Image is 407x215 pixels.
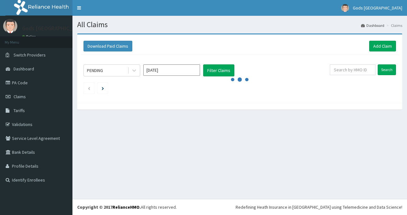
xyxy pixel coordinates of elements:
[3,19,17,33] img: User Image
[77,204,141,210] strong: Copyright © 2017 .
[102,85,104,91] a: Next page
[14,66,34,72] span: Dashboard
[83,41,132,51] button: Download Paid Claims
[77,21,402,29] h1: All Claims
[369,41,396,51] a: Add Claim
[88,85,90,91] a: Previous page
[143,64,200,76] input: Select Month and Year
[341,4,349,12] img: User Image
[385,23,402,28] li: Claims
[87,67,103,74] div: PENDING
[112,204,140,210] a: RelianceHMO
[361,23,384,28] a: Dashboard
[330,64,375,75] input: Search by HMO ID
[22,34,37,39] a: Online
[378,64,396,75] input: Search
[72,199,407,215] footer: All rights reserved.
[353,5,402,11] span: Gods [GEOGRAPHIC_DATA]
[14,52,46,58] span: Switch Providers
[236,204,402,210] div: Redefining Heath Insurance in [GEOGRAPHIC_DATA] using Telemedicine and Data Science!
[14,94,26,99] span: Claims
[230,70,249,89] svg: audio-loading
[14,108,25,113] span: Tariffs
[22,26,88,31] p: Gods [GEOGRAPHIC_DATA]
[203,64,234,76] button: Filter Claims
